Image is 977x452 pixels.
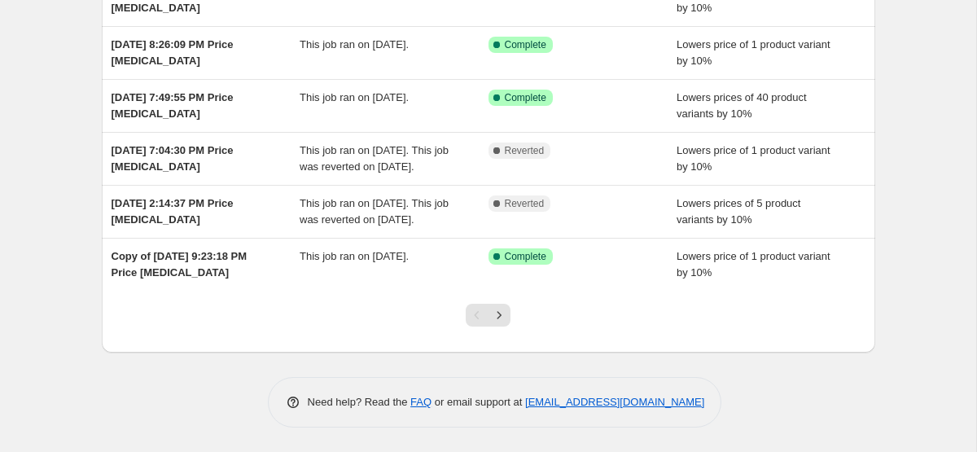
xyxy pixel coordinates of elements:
span: Lowers prices of 40 product variants by 10% [677,91,807,120]
span: This job ran on [DATE]. This job was reverted on [DATE]. [300,197,449,226]
span: Need help? Read the [308,396,411,408]
span: Complete [505,250,546,263]
span: [DATE] 7:04:30 PM Price [MEDICAL_DATA] [112,144,234,173]
span: Lowers price of 1 product variant by 10% [677,250,830,279]
button: Next [488,304,510,327]
span: This job ran on [DATE]. [300,91,409,103]
span: [DATE] 7:49:55 PM Price [MEDICAL_DATA] [112,91,234,120]
span: [DATE] 8:26:09 PM Price [MEDICAL_DATA] [112,38,234,67]
span: Lowers price of 1 product variant by 10% [677,38,830,67]
span: Complete [505,38,546,51]
span: Copy of [DATE] 9:23:18 PM Price [MEDICAL_DATA] [112,250,248,279]
span: This job ran on [DATE]. [300,250,409,262]
span: Reverted [505,144,545,157]
span: or email support at [432,396,525,408]
span: Lowers price of 1 product variant by 10% [677,144,830,173]
span: [DATE] 2:14:37 PM Price [MEDICAL_DATA] [112,197,234,226]
a: FAQ [410,396,432,408]
a: [EMAIL_ADDRESS][DOMAIN_NAME] [525,396,704,408]
nav: Pagination [466,304,510,327]
span: Complete [505,91,546,104]
span: Reverted [505,197,545,210]
span: This job ran on [DATE]. [300,38,409,50]
span: Lowers prices of 5 product variants by 10% [677,197,800,226]
span: This job ran on [DATE]. This job was reverted on [DATE]. [300,144,449,173]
